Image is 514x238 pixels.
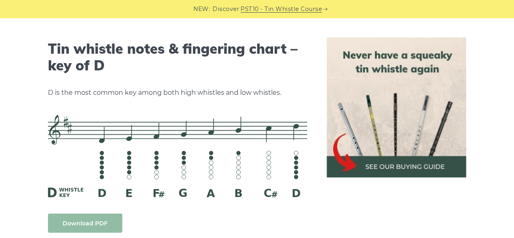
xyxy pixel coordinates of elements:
span: NEW: [193,4,210,14]
p: D is the most common key among both high whistles and low whistles. [48,87,307,98]
h2: Tin whistle notes & fingering chart – key of D [48,41,307,74]
img: tin whistle buying guide [327,37,466,177]
a: Download PDF [48,214,122,233]
span: Discover [213,4,239,14]
a: PST10 - Tin Whistle Course [241,4,322,14]
img: D Whistle Fingering Chart And Notes [48,115,307,197]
